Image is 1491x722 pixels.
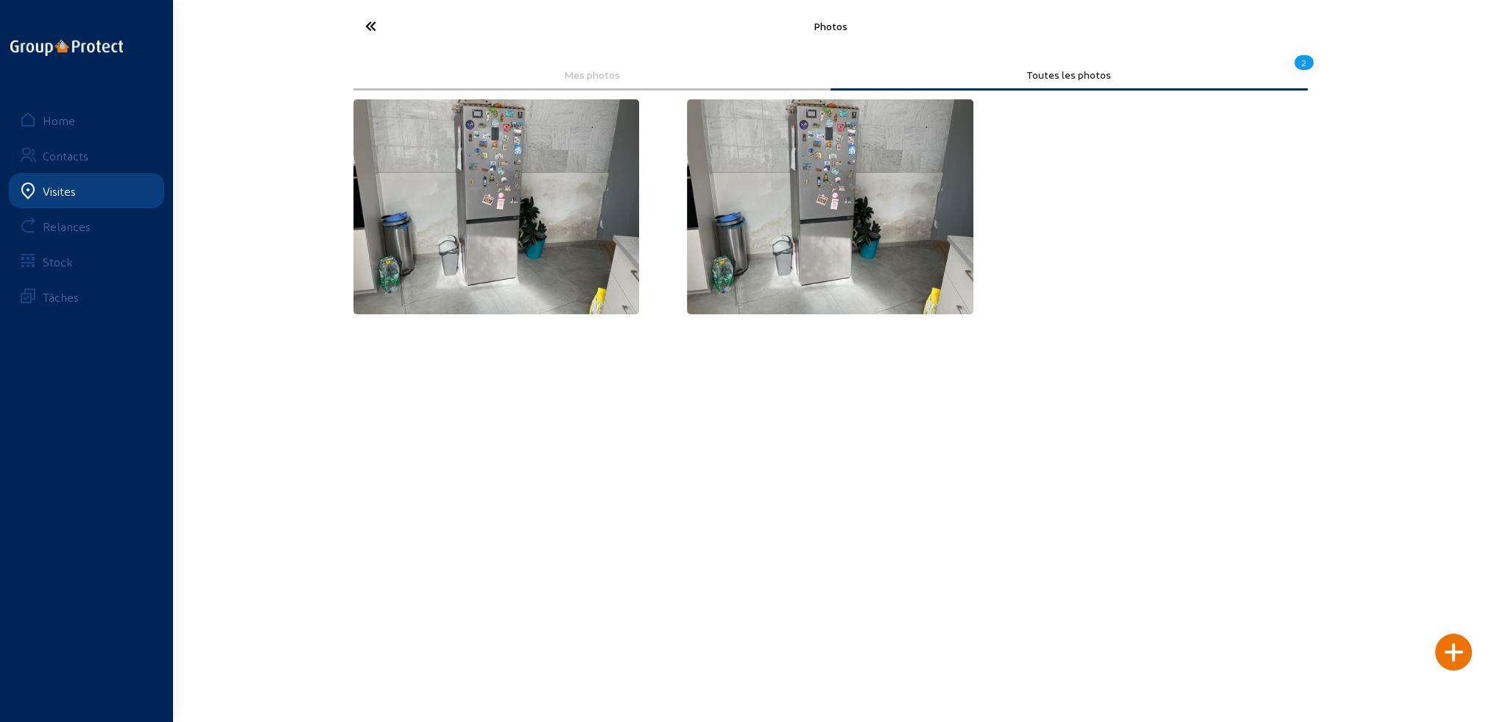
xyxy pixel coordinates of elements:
[10,40,123,56] img: logo-oneline.png
[43,149,88,163] div: Contacts
[9,208,164,244] a: Relances
[43,184,76,198] div: Visites
[9,138,164,173] a: Contacts
[1294,50,1314,75] div: 2
[364,68,820,81] div: Mes photos
[9,244,164,279] a: Stock
[43,219,91,233] div: Relances
[353,99,640,314] img: 0f6502c5-a386-61d5-0e3b-633e2cb45ac3.jpeg
[43,113,75,127] div: Home
[43,290,79,304] div: Tâches
[43,255,73,269] div: Stock
[9,102,164,138] a: Home
[9,279,164,314] a: Tâches
[9,173,164,208] a: Visites
[687,99,973,314] img: 0f6502c5-a386-61d5-0e3b-633e2cb45ac3.jpeg
[841,68,1297,81] div: Toutes les photos
[507,20,1155,32] div: Photos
